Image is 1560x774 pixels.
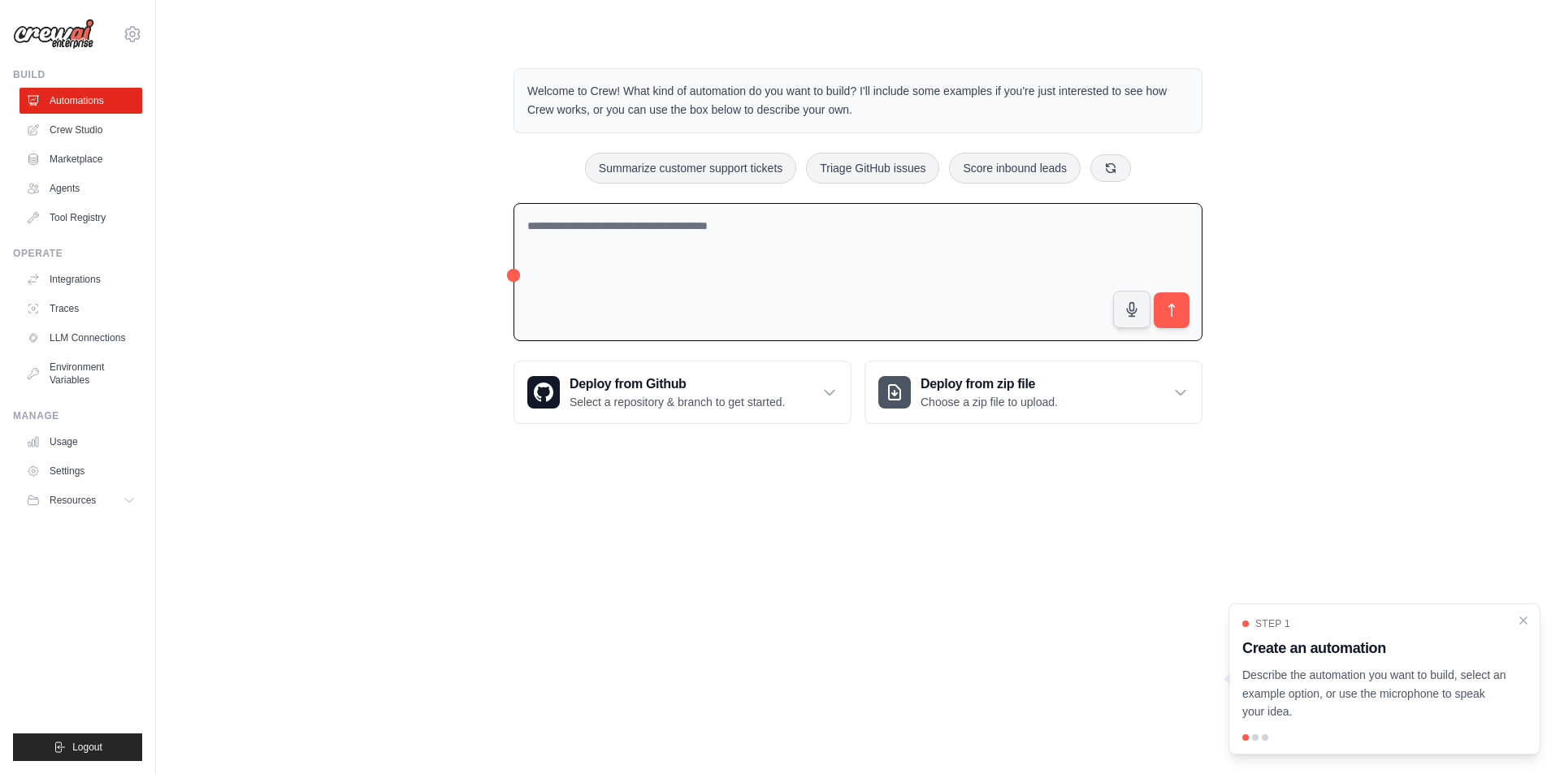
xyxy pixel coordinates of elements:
[19,429,142,455] a: Usage
[921,394,1058,410] p: Choose a zip file to upload.
[527,82,1189,119] p: Welcome to Crew! What kind of automation do you want to build? I'll include some examples if you'...
[19,88,142,114] a: Automations
[13,68,142,81] div: Build
[50,494,96,507] span: Resources
[19,146,142,172] a: Marketplace
[1242,637,1507,659] h3: Create an automation
[19,458,142,484] a: Settings
[19,354,142,393] a: Environment Variables
[806,153,939,184] button: Triage GitHub issues
[19,325,142,351] a: LLM Connections
[13,19,94,50] img: Logo
[13,733,142,761] button: Logout
[19,266,142,292] a: Integrations
[19,487,142,513] button: Resources
[72,741,102,754] span: Logout
[13,247,142,260] div: Operate
[1242,666,1507,721] p: Describe the automation you want to build, select an example option, or use the microphone to spe...
[570,394,785,410] p: Select a repository & branch to get started.
[921,374,1058,394] h3: Deploy from zip file
[1517,614,1530,627] button: Close walkthrough
[1255,617,1290,630] span: Step 1
[585,153,796,184] button: Summarize customer support tickets
[570,374,785,394] h3: Deploy from Github
[19,205,142,231] a: Tool Registry
[19,117,142,143] a: Crew Studio
[19,175,142,201] a: Agents
[19,296,142,322] a: Traces
[13,409,142,422] div: Manage
[949,153,1081,184] button: Score inbound leads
